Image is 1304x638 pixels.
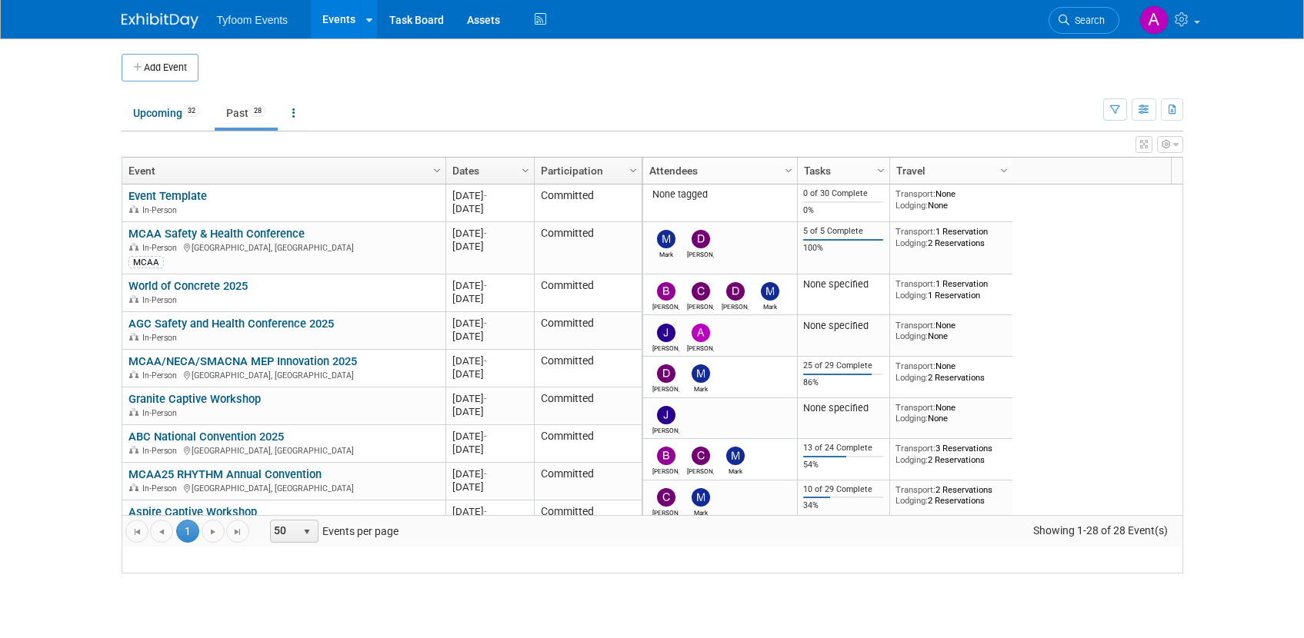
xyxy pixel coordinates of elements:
[998,164,1010,177] span: Column Settings
[155,526,168,538] span: Go to the previous page
[122,54,198,81] button: Add Event
[803,243,883,254] div: 100%
[429,158,445,181] a: Column Settings
[652,465,679,475] div: Brandon Nelson
[895,278,935,289] span: Transport:
[895,495,928,506] span: Lodging:
[183,105,200,117] span: 32
[803,443,883,454] div: 13 of 24 Complete
[128,505,257,519] a: Aspire Captive Workshop
[150,520,173,543] a: Go to the previous page
[687,248,714,258] div: Drew Peterson
[895,320,935,331] span: Transport:
[657,406,675,424] img: Jason Cuskelly
[649,158,787,184] a: Attendees
[722,301,749,311] div: Drew Peterson
[652,301,679,311] div: Brandon Nelson
[657,282,675,301] img: Brandon Nelson
[129,243,138,251] img: In-Person Event
[687,507,714,517] div: Mark Nelson
[452,240,527,253] div: [DATE]
[452,292,527,305] div: [DATE]
[484,468,487,480] span: -
[756,301,783,311] div: Mark Nelson
[726,447,745,465] img: Mark Nelson
[452,392,527,405] div: [DATE]
[122,98,212,128] a: Upcoming32
[803,500,883,511] div: 34%
[627,164,639,177] span: Column Settings
[692,488,710,507] img: Mark Nelson
[129,408,138,416] img: In-Person Event
[452,405,527,418] div: [DATE]
[249,105,266,117] span: 28
[142,243,182,253] span: In-Person
[803,377,883,388] div: 86%
[780,158,797,181] a: Column Settings
[872,158,889,181] a: Column Settings
[649,188,791,201] div: None tagged
[803,320,883,332] div: None specified
[895,290,928,301] span: Lodging:
[484,317,487,329] span: -
[128,227,305,241] a: MCAA Safety & Health Conference
[517,158,534,181] a: Column Settings
[803,278,883,291] div: None specified
[232,526,244,538] span: Go to the last page
[687,465,714,475] div: Corbin Nelson
[895,320,1006,342] div: None None
[625,158,642,181] a: Column Settings
[534,463,642,500] td: Committed
[128,158,435,184] a: Event
[226,520,249,543] a: Go to the last page
[875,164,887,177] span: Column Settings
[452,317,527,330] div: [DATE]
[761,282,779,301] img: Mark Nelson
[484,355,487,367] span: -
[541,158,632,184] a: Participation
[652,248,679,258] div: Mark Nelson
[895,238,928,248] span: Lodging:
[895,443,935,454] span: Transport:
[803,226,883,237] div: 5 of 5 Complete
[129,205,138,213] img: In-Person Event
[895,361,1006,383] div: None 2 Reservations
[687,301,714,311] div: Corbin Nelson
[657,447,675,465] img: Brandon Nelson
[452,279,527,292] div: [DATE]
[452,189,527,202] div: [DATE]
[534,222,642,274] td: Committed
[128,241,439,254] div: [GEOGRAPHIC_DATA], [GEOGRAPHIC_DATA]
[142,333,182,343] span: In-Person
[217,14,288,26] span: Tyfoom Events
[452,505,527,518] div: [DATE]
[692,230,710,248] img: Drew Peterson
[895,188,1006,211] div: None None
[1139,5,1169,35] img: Angie Nichols
[534,425,642,463] td: Committed
[452,354,527,367] div: [DATE]
[895,188,935,199] span: Transport:
[895,226,935,237] span: Transport:
[896,158,1002,184] a: Travel
[207,526,219,538] span: Go to the next page
[202,520,225,543] a: Go to the next page
[452,330,527,343] div: [DATE]
[484,393,487,404] span: -
[803,361,883,371] div: 25 of 29 Complete
[131,526,143,538] span: Go to the first page
[692,447,710,465] img: Corbin Nelson
[129,333,138,341] img: In-Person Event
[301,526,313,538] span: select
[534,184,642,222] td: Committed
[142,295,182,305] span: In-Person
[534,500,642,538] td: Committed
[452,158,524,184] a: Dates
[128,430,284,444] a: ABC National Convention 2025
[129,483,138,491] img: In-Person Event
[803,402,883,414] div: None specified
[176,520,199,543] span: 1
[128,467,322,481] a: MCAA25 RHYTHM Annual Convention
[1049,7,1119,34] a: Search
[129,446,138,454] img: In-Person Event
